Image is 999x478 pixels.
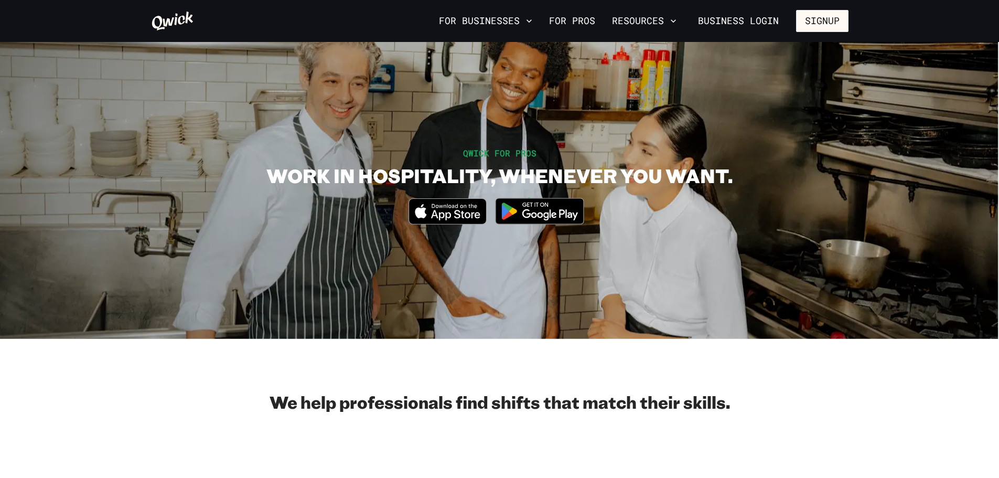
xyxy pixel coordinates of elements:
span: QWICK FOR PROS [463,147,536,158]
a: Download on the App Store [409,216,487,227]
button: Resources [608,12,681,30]
button: For Businesses [435,12,536,30]
h2: We help professionals find shifts that match their skills. [151,391,848,412]
button: Signup [796,10,848,32]
a: For Pros [545,12,599,30]
img: Get it on Google Play [489,192,590,231]
h1: WORK IN HOSPITALITY, WHENEVER YOU WANT. [266,164,733,187]
a: Business Login [689,10,788,32]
